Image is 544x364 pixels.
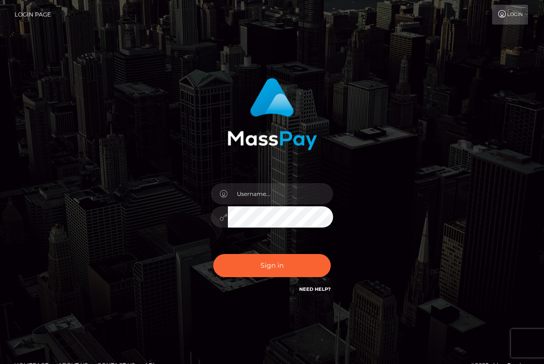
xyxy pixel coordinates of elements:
[213,254,331,277] button: Sign in
[492,5,528,25] a: Login
[299,286,331,292] a: Need Help?
[15,5,51,25] a: Login Page
[228,183,334,204] input: Username...
[227,78,317,150] img: MassPay Login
